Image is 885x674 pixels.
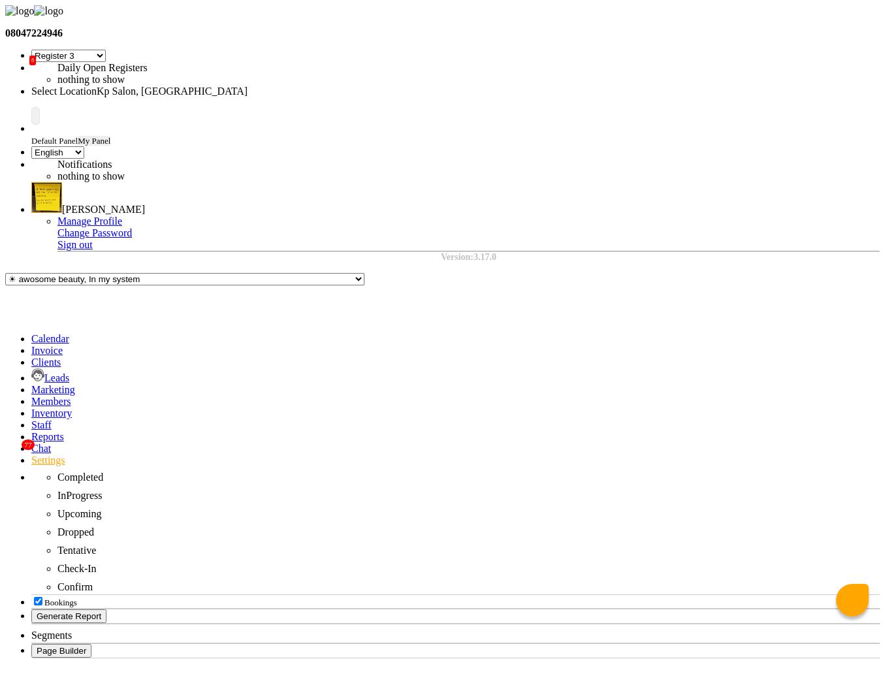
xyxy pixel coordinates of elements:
[22,440,35,450] span: 77
[57,252,880,263] div: Version:3.17.0
[5,5,34,17] img: logo
[31,345,63,356] a: Invoice
[31,431,64,442] a: Reports
[31,644,91,658] button: Page Builder
[31,455,65,466] a: Settings
[57,545,96,556] span: Tentative
[57,581,93,592] span: Confirm
[31,372,69,383] a: Leads
[31,396,71,407] a: Members
[57,472,103,483] span: Completed
[57,526,94,538] span: Dropped
[34,5,63,17] img: logo
[31,182,62,213] img: Vidhi
[31,408,72,419] a: Inventory
[31,136,78,146] span: Default Panel
[78,136,110,146] span: My Panel
[31,333,69,344] a: Calendar
[57,216,122,227] a: Manage Profile
[31,419,52,430] a: Staff
[57,508,102,519] span: Upcoming
[31,609,106,623] button: Generate Report
[44,598,77,607] span: Bookings
[57,227,132,238] a: Change Password
[57,239,93,250] a: Sign out
[31,357,61,368] a: Clients
[5,27,63,39] b: 08047224946
[57,563,97,574] span: Check-In
[31,443,51,454] span: Chat
[31,443,51,454] a: 77Chat
[29,56,36,65] span: 8
[57,62,384,74] div: Daily Open Registers
[44,372,69,383] span: Leads
[57,490,102,501] span: InProgress
[62,204,145,215] span: [PERSON_NAME]
[57,74,384,86] li: nothing to show
[57,159,384,170] div: Notifications
[57,170,384,182] li: nothing to show
[31,384,75,395] a: Marketing
[31,630,72,641] span: Segments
